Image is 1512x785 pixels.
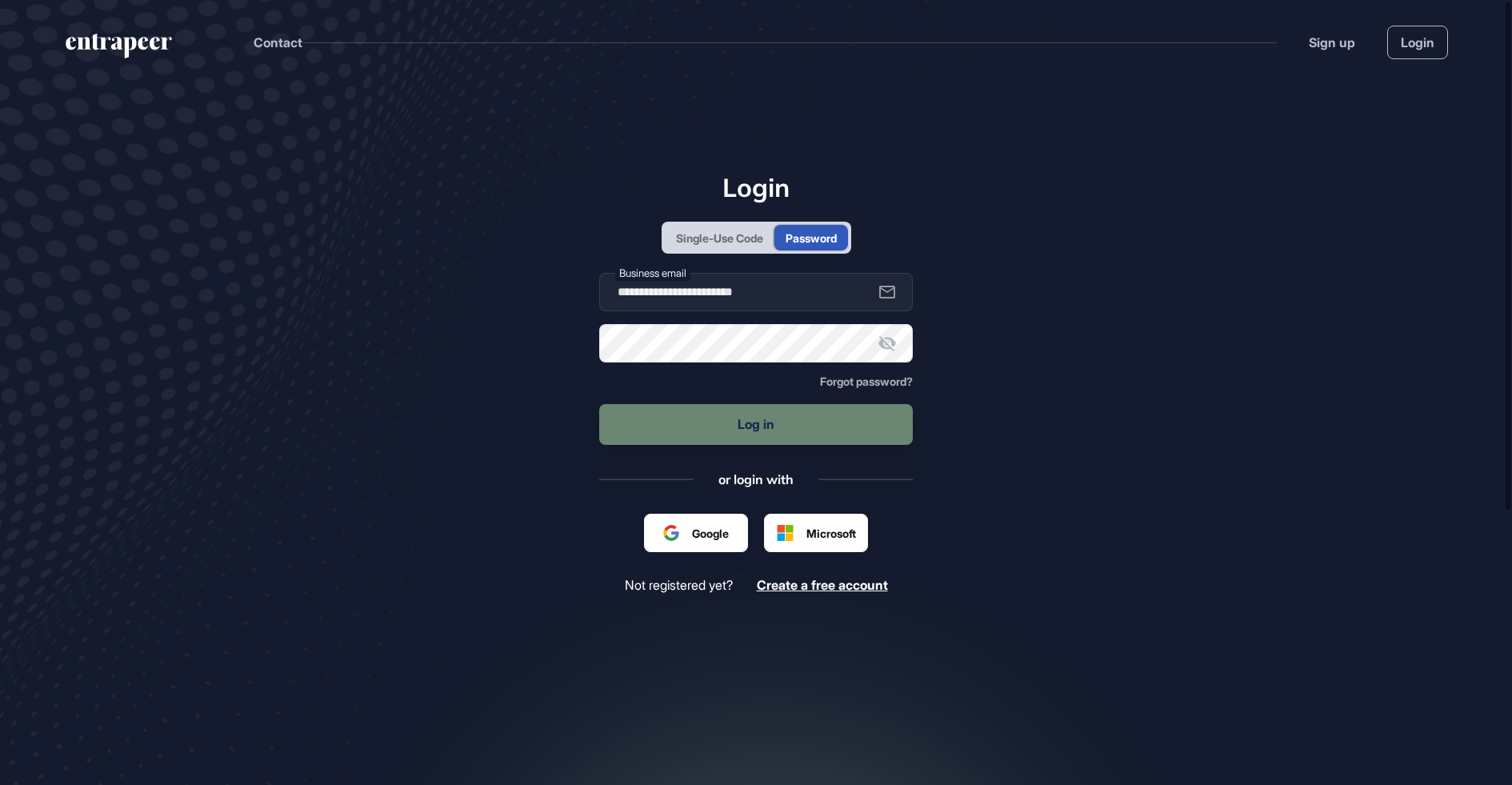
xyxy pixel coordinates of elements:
[1309,33,1355,52] a: Sign up
[254,32,302,53] button: Contact
[820,374,913,388] span: Forgot password?
[786,230,837,246] div: Password
[615,265,690,282] label: Business email
[757,577,888,593] span: Create a free account
[676,230,763,246] div: Single-Use Code
[820,375,913,388] a: Forgot password?
[718,471,794,488] div: or login with
[1387,26,1448,59] a: Login
[599,172,913,202] h1: Login
[64,34,174,64] a: entrapeer-logo
[599,404,913,445] button: Log in
[806,525,856,542] span: Microsoft
[625,578,733,593] span: Not registered yet?
[757,578,888,593] a: Create a free account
